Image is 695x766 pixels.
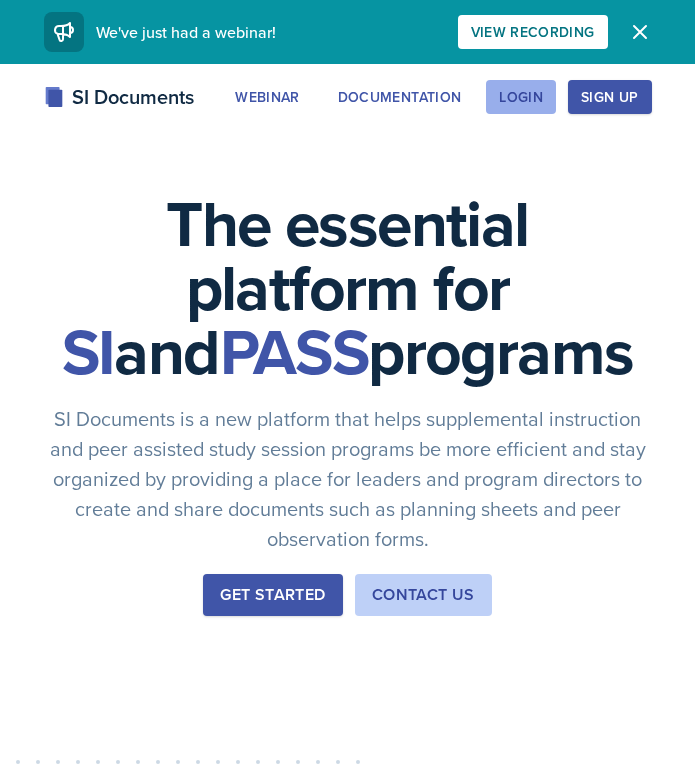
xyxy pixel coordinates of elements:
[44,82,194,112] div: SI Documents
[486,80,556,114] button: Login
[471,24,595,40] div: View Recording
[220,583,325,607] div: Get Started
[372,583,475,607] div: Contact Us
[355,574,492,616] button: Contact Us
[325,80,475,114] button: Documentation
[96,21,276,43] span: We've just had a webinar!
[235,89,299,105] div: Webinar
[222,80,312,114] button: Webinar
[581,89,638,105] div: Sign Up
[499,89,543,105] div: Login
[203,574,342,616] button: Get Started
[568,80,651,114] button: Sign Up
[458,15,608,49] button: View Recording
[338,89,462,105] div: Documentation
